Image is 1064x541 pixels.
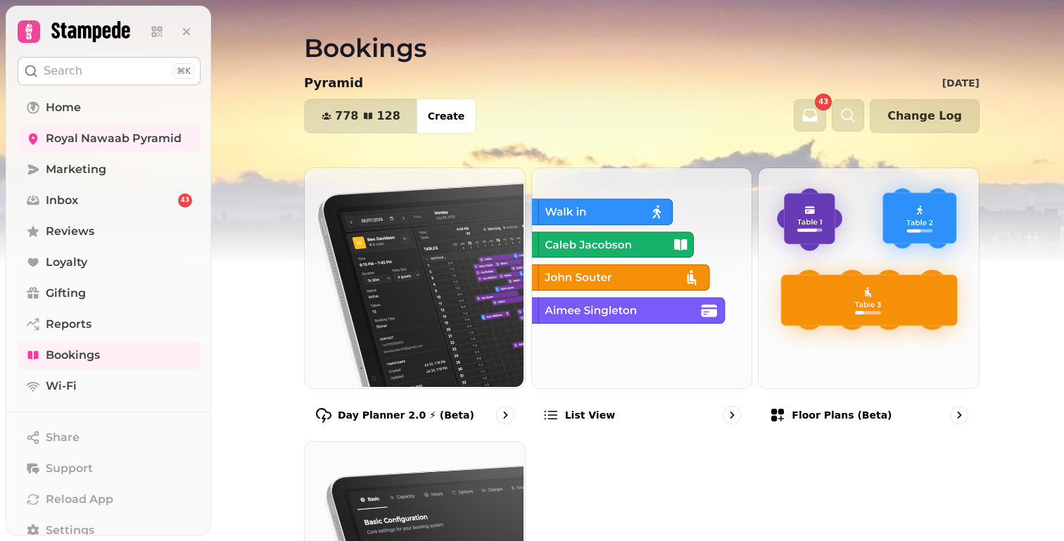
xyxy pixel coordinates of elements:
[725,408,739,422] svg: go to
[46,378,77,395] span: Wi-Fi
[338,408,474,422] p: Day Planner 2.0 ⚡ (Beta)
[46,99,81,116] span: Home
[173,63,194,79] div: ⌘K
[46,460,93,477] span: Support
[46,347,100,364] span: Bookings
[304,73,363,93] p: Pyramid
[46,254,87,271] span: Loyalty
[18,155,201,184] a: Marketing
[565,408,615,422] p: List view
[44,63,82,79] p: Search
[18,248,201,276] a: Loyalty
[335,110,358,122] span: 778
[428,111,464,121] span: Create
[942,76,980,90] p: [DATE]
[46,130,182,147] span: Royal Nawaab Pyramid
[46,522,94,539] span: Settings
[18,424,201,452] button: Share
[18,125,201,153] a: Royal Nawaab Pyramid
[531,167,753,435] a: List viewList view
[305,99,417,133] button: 778128
[304,167,526,435] a: Day Planner 2.0 ⚡ (Beta)Day Planner 2.0 ⚡ (Beta)
[758,167,980,435] a: Floor Plans (beta)Floor Plans (beta)
[952,408,966,422] svg: go to
[818,98,828,106] span: 43
[531,167,751,387] img: List view
[498,408,512,422] svg: go to
[18,217,201,246] a: Reviews
[417,99,476,133] button: Create
[887,110,962,122] span: Change Log
[757,167,977,387] img: Floor Plans (beta)
[46,223,94,240] span: Reviews
[46,161,106,178] span: Marketing
[18,454,201,483] button: Support
[18,94,201,122] a: Home
[303,167,524,387] img: Day Planner 2.0 ⚡ (Beta)
[18,57,201,85] button: Search⌘K
[18,341,201,369] a: Bookings
[18,485,201,514] button: Reload App
[181,196,190,205] span: 43
[18,310,201,338] a: Reports
[376,110,400,122] span: 128
[46,285,86,302] span: Gifting
[18,372,201,400] a: Wi-Fi
[46,192,78,209] span: Inbox
[18,186,201,215] a: Inbox43
[46,316,91,333] span: Reports
[870,99,980,133] button: Change Log
[46,491,113,508] span: Reload App
[792,408,892,422] p: Floor Plans (beta)
[46,429,80,446] span: Share
[18,279,201,307] a: Gifting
